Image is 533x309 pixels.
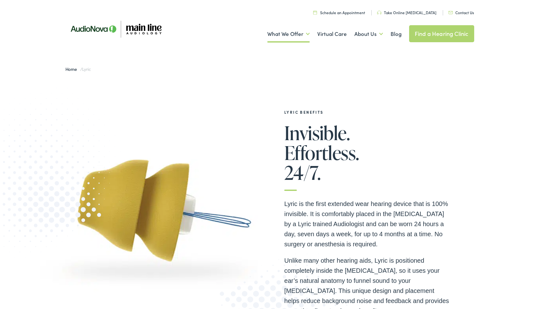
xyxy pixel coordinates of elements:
[317,22,347,46] a: Virtual Care
[284,162,320,183] span: 24/7.
[354,22,383,46] a: About Us
[448,11,453,14] img: utility icon
[448,10,474,15] a: Contact Us
[377,11,381,14] img: utility icon
[313,10,317,14] img: utility icon
[284,110,451,114] h2: Lyric Benefits
[65,66,91,72] span: /
[391,22,402,46] a: Blog
[377,10,436,15] a: Take Online [MEDICAL_DATA]
[284,199,451,249] p: Lyric is the first extended wear hearing device that is 100% invisible. It is comfortably placed ...
[313,10,365,15] a: Schedule an Appointment
[267,22,310,46] a: What We Offer
[284,123,350,143] span: Invisible.
[409,25,474,42] a: Find a Hearing Clinic
[284,142,359,163] span: Effortless.
[65,66,80,72] a: Home
[82,66,91,72] span: Lyric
